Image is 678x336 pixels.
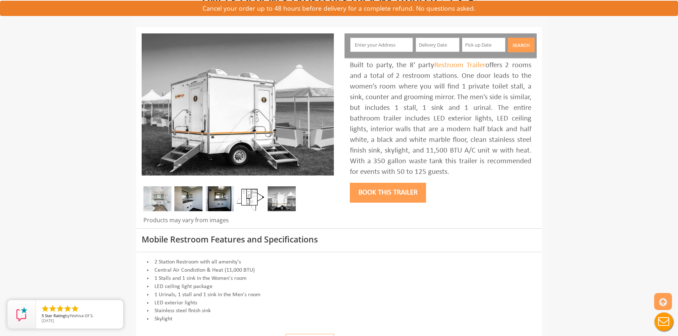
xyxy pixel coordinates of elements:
li:  [71,304,79,313]
h3: Mobile Restroom Features and Specifications [142,235,537,244]
li: Skylight [142,315,537,323]
li: LED exterior lights [142,299,537,307]
img: DSC_0016_email [174,186,203,211]
button: Search [508,38,535,52]
li:  [48,304,57,313]
img: Inside of complete restroom with a stall, a urinal, tissue holders, cabinets and mirror [143,186,172,211]
li: Central Air Condistion & Heat (11,000 BTU) [142,266,537,274]
span: Yeshiva Of S. [70,313,94,318]
div: Products may vary from images [142,216,334,228]
img: A mini restroom trailer with two separate stations and separate doors for males and females [268,186,296,211]
img: Review Rating [15,307,29,321]
span: [DATE] [42,318,54,323]
img: Floor Plan of 2 station Mini restroom with sink and toilet [237,186,265,211]
img: A mini restroom trailer with two separate stations and separate doors for males and females [142,33,334,176]
li: LED ceiling light package [142,283,537,291]
a: Restroom Trailer [434,62,485,69]
button: Live Chat [650,308,678,336]
li:  [41,304,49,313]
input: Delivery Date [416,38,459,52]
img: DSC_0004_email [206,186,234,211]
span: 5 [42,313,44,318]
input: Enter your Address [350,38,413,52]
div: Built to party, the 8’ party offers 2 rooms and a total of 2 restroom stations. One door leads to... [350,60,531,177]
span: Star Rating [45,313,65,318]
input: Pick up Date [462,38,506,52]
li: 1 Stalls and 1 sink in the Women's room [142,274,537,283]
li:  [56,304,64,313]
span: by [42,314,117,319]
li: 2 Station Restroom with all amenity's [142,258,537,266]
li:  [63,304,72,313]
li: 1 Urinals, 1 stall and 1 sink in the Men's room [142,291,537,299]
button: Book this trailer [350,183,426,203]
li: Stainless steel finish sink [142,307,537,315]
